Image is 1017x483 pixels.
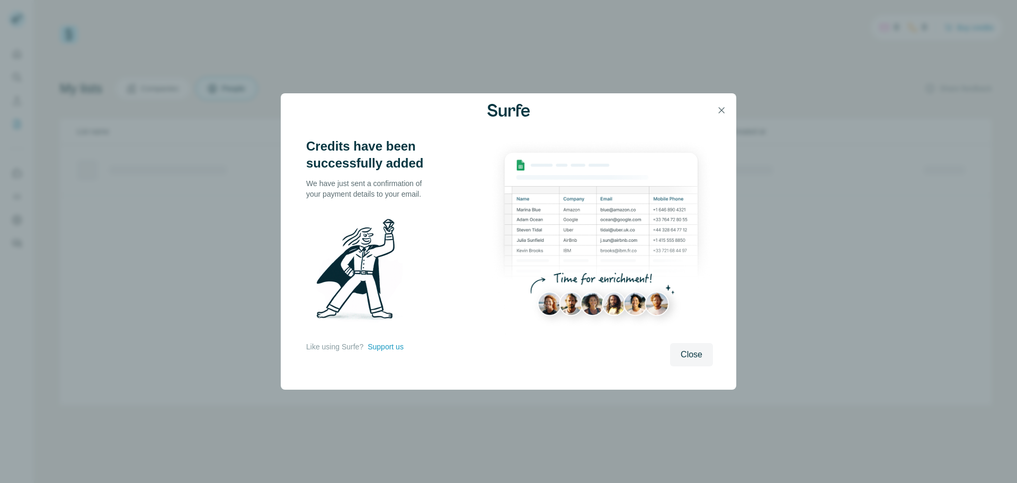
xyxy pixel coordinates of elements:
[306,212,416,331] img: Surfe Illustration - Man holding diamond
[670,343,713,366] button: Close
[306,138,433,172] h3: Credits have been successfully added
[306,341,363,352] p: Like using Surfe?
[489,138,713,337] img: Enrichment Hub - Sheet Preview
[681,348,702,361] span: Close
[368,341,404,352] button: Support us
[487,104,530,117] img: Surfe Logo
[306,178,433,199] p: We have just sent a confirmation of your payment details to your email.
